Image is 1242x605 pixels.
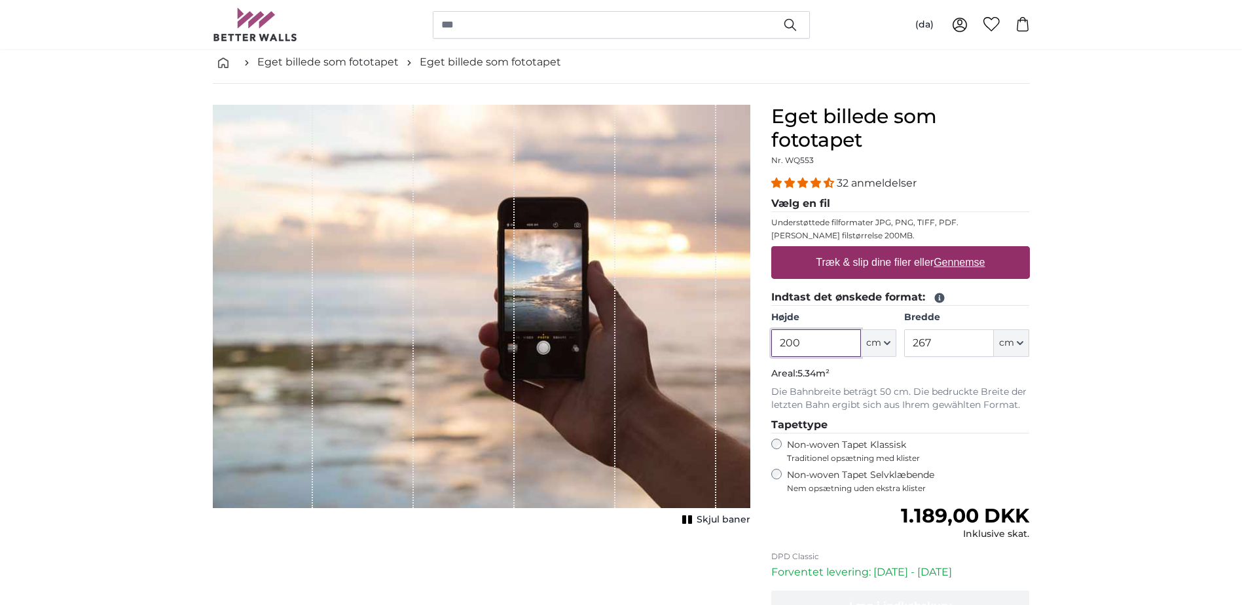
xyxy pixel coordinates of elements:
[811,249,990,276] label: Træk & slip dine filer eller
[678,511,750,529] button: Skjul baner
[999,337,1014,350] span: cm
[905,13,944,37] button: (da)
[771,230,1030,241] p: [PERSON_NAME] filstørrelse 200MB.
[771,155,814,165] span: Nr. WQ553
[771,564,1030,580] p: Forventet levering: [DATE] - [DATE]
[213,8,298,41] img: Betterwalls
[787,469,1030,494] label: Non-woven Tapet Selvklæbende
[771,105,1030,152] h1: Eget billede som fototapet
[866,337,881,350] span: cm
[257,54,399,70] a: Eget billede som fototapet
[771,367,1030,380] p: Areal:
[771,417,1030,433] legend: Tapettype
[420,54,561,70] a: Eget billede som fototapet
[934,257,985,268] u: Gennemse
[697,513,750,526] span: Skjul baner
[901,528,1029,541] div: Inklusive skat.
[787,483,1030,494] span: Nem opsætning uden ekstra klister
[213,41,1030,84] nav: breadcrumbs
[994,329,1029,357] button: cm
[213,105,750,529] div: 1 of 1
[771,386,1030,412] p: Die Bahnbreite beträgt 50 cm. Die bedruckte Breite der letzten Bahn ergibt sich aus Ihrem gewählt...
[771,311,896,324] label: Højde
[771,217,1030,228] p: Understøttede filformater JPG, PNG, TIFF, PDF.
[787,439,1030,464] label: Non-woven Tapet Klassisk
[771,177,837,189] span: 4.31 stars
[787,453,1030,464] span: Traditionel opsætning med klister
[904,311,1029,324] label: Bredde
[771,196,1030,212] legend: Vælg en fil
[837,177,917,189] span: 32 anmeldelser
[771,551,1030,562] p: DPD Classic
[901,504,1029,528] span: 1.189,00 DKK
[771,289,1030,306] legend: Indtast det ønskede format:
[797,367,830,379] span: 5.34m²
[861,329,896,357] button: cm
